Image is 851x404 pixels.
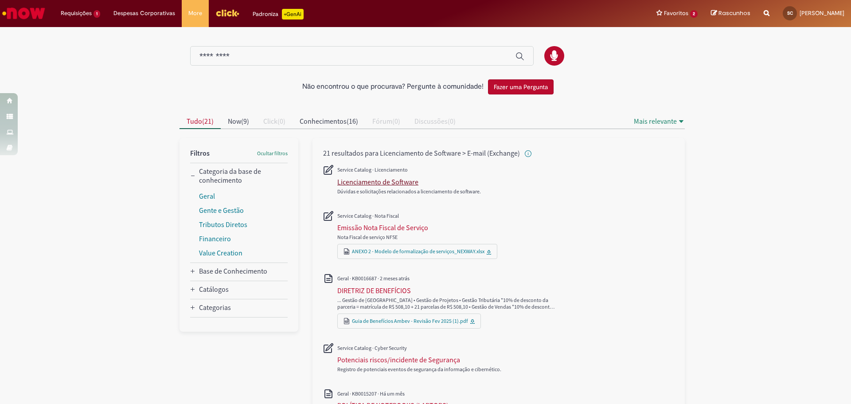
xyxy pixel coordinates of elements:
[61,9,92,18] span: Requisições
[215,6,239,20] img: click_logo_yellow_360x200.png
[488,79,554,94] button: Fazer uma Pergunta
[718,9,750,17] span: Rascunhos
[253,9,304,20] div: Padroniza
[711,9,750,18] a: Rascunhos
[94,10,100,18] span: 1
[302,83,484,91] h2: Não encontrou o que procurava? Pergunte à comunidade!
[188,9,202,18] span: More
[690,10,698,18] span: 2
[800,9,844,17] span: [PERSON_NAME]
[787,10,793,16] span: SC
[1,4,47,22] img: ServiceNow
[113,9,175,18] span: Despesas Corporativas
[282,9,304,20] p: +GenAi
[664,9,688,18] span: Favoritos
